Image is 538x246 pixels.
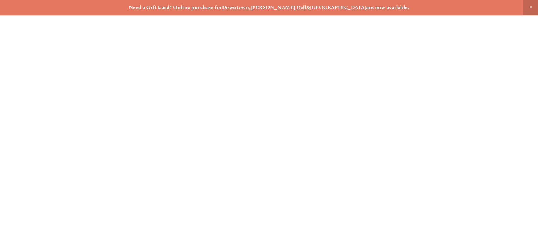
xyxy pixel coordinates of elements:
a: Downtown [222,4,249,11]
a: [GEOGRAPHIC_DATA] [310,4,366,11]
strong: & [306,4,310,11]
strong: are now available. [366,4,409,11]
a: [PERSON_NAME] Dell [251,4,306,11]
strong: Need a Gift Card? Online purchase for [129,4,222,11]
strong: , [249,4,250,11]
